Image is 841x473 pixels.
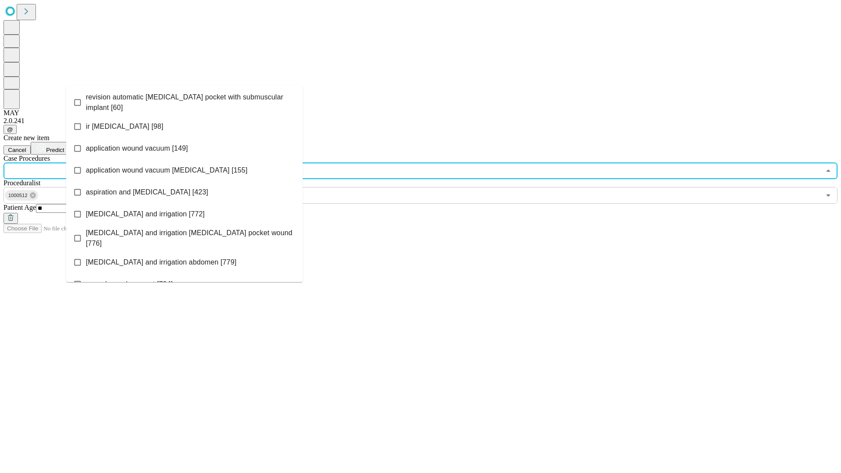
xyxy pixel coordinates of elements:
[4,204,36,211] span: Patient Age
[4,155,50,162] span: Scheduled Procedure
[31,142,71,155] button: Predict
[4,109,837,117] div: MAY
[7,126,13,133] span: @
[5,191,31,201] span: 1000512
[4,125,17,134] button: @
[4,145,31,155] button: Cancel
[86,279,173,289] span: wound vac placement [784]
[4,117,837,125] div: 2.0.241
[822,189,834,201] button: Open
[86,121,163,132] span: ir [MEDICAL_DATA] [98]
[86,187,208,198] span: aspiration and [MEDICAL_DATA] [423]
[4,179,40,187] span: Proceduralist
[86,257,237,268] span: [MEDICAL_DATA] and irrigation abdomen [779]
[86,228,296,249] span: [MEDICAL_DATA] and irrigation [MEDICAL_DATA] pocket wound [776]
[86,143,188,154] span: application wound vacuum [149]
[46,147,64,153] span: Predict
[822,165,834,177] button: Close
[86,165,247,176] span: application wound vacuum [MEDICAL_DATA] [155]
[8,147,26,153] span: Cancel
[5,190,38,201] div: 1000512
[86,209,205,219] span: [MEDICAL_DATA] and irrigation [772]
[86,92,296,113] span: revision automatic [MEDICAL_DATA] pocket with submuscular implant [60]
[4,134,49,141] span: Create new item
